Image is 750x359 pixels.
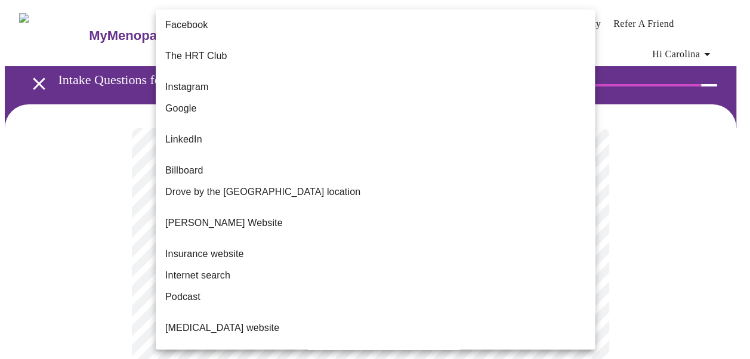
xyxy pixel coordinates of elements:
[165,321,279,335] p: [MEDICAL_DATA] website
[165,80,209,94] span: Instagram
[165,163,203,178] span: Billboard
[165,290,200,304] span: Podcast
[165,247,244,261] span: Insurance website
[165,49,227,63] p: The HRT Club
[165,216,283,230] p: [PERSON_NAME] Website
[165,268,230,283] span: Internet search
[165,132,202,147] p: LinkedIn
[165,18,208,32] span: Facebook
[165,185,360,199] span: Drove by the [GEOGRAPHIC_DATA] location
[165,101,197,116] span: Google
